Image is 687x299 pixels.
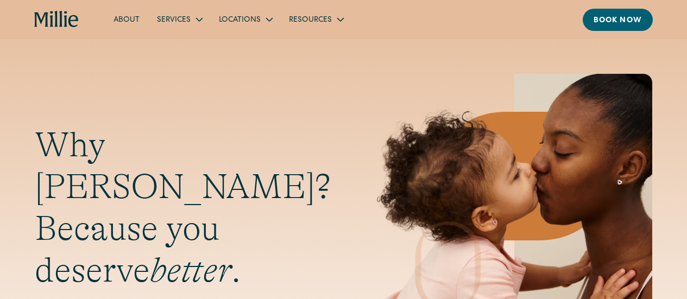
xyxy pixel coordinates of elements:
div: Resources [280,10,351,28]
a: About [105,10,148,28]
div: Services [148,10,210,28]
em: better [150,251,231,290]
div: Resources [289,15,332,26]
div: Book now [594,15,642,27]
a: home [34,11,79,28]
div: Locations [210,10,280,28]
div: Locations [219,15,261,26]
div: Services [157,15,191,26]
h1: Why [PERSON_NAME]? Because you deserve . [35,124,331,291]
a: Book now [583,9,653,31]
